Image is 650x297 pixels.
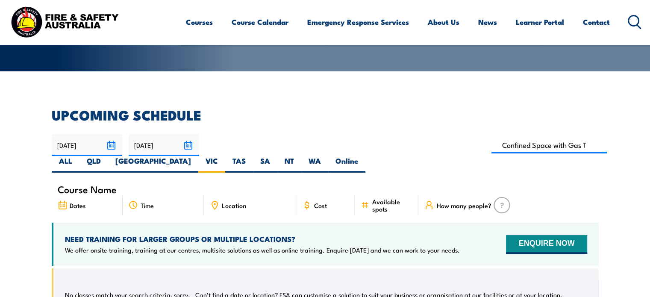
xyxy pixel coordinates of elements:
label: ALL [52,156,79,173]
span: Location [222,202,246,209]
label: WA [301,156,328,173]
span: How many people? [436,202,491,209]
a: Courses [186,11,213,33]
label: NT [277,156,301,173]
label: VIC [198,156,225,173]
input: Search Course [491,137,607,153]
label: TAS [225,156,253,173]
h4: NEED TRAINING FOR LARGER GROUPS OR MULTIPLE LOCATIONS? [65,234,460,244]
label: SA [253,156,277,173]
input: To date [129,134,199,156]
label: Online [328,156,365,173]
span: Course Name [58,185,117,193]
button: ENQUIRE NOW [506,235,587,254]
span: Dates [70,202,86,209]
span: Cost [314,202,327,209]
input: From date [52,134,122,156]
a: About Us [428,11,459,33]
label: [GEOGRAPHIC_DATA] [108,156,198,173]
span: Available spots [372,198,412,212]
a: News [478,11,497,33]
span: Time [141,202,154,209]
h2: UPCOMING SCHEDULE [52,109,599,121]
label: QLD [79,156,108,173]
a: Learner Portal [516,11,564,33]
p: We offer onsite training, training at our centres, multisite solutions as well as online training... [65,246,460,254]
a: Course Calendar [232,11,288,33]
a: Emergency Response Services [307,11,409,33]
a: Contact [583,11,610,33]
